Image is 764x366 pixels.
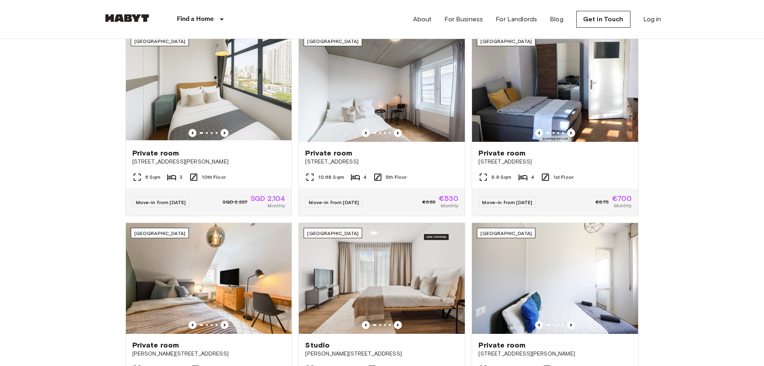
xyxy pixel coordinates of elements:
[491,174,511,181] span: 9.9 Sqm
[478,158,632,166] span: [STREET_ADDRESS]
[472,31,638,142] img: Marketing picture of unit DE-02-025-001-04HF
[535,129,543,137] button: Previous image
[576,11,630,28] a: Get in Touch
[134,230,186,236] span: [GEOGRAPHIC_DATA]
[596,198,609,206] span: €875
[298,31,465,216] a: Marketing picture of unit DE-04-037-026-03QPrevious imagePrevious image[GEOGRAPHIC_DATA]Private r...
[482,199,532,205] span: Move-in from [DATE]
[145,174,161,181] span: 6 Sqm
[132,148,179,158] span: Private room
[480,38,532,44] span: [GEOGRAPHIC_DATA]
[531,174,534,181] span: 4
[134,38,186,44] span: [GEOGRAPHIC_DATA]
[535,321,543,329] button: Previous image
[612,195,632,202] span: €700
[299,223,465,334] img: Marketing picture of unit DE-01-492-101-001
[478,350,632,358] span: [STREET_ADDRESS][PERSON_NAME]
[394,129,402,137] button: Previous image
[221,321,229,329] button: Previous image
[305,148,352,158] span: Private room
[422,198,436,206] span: €665
[188,129,197,137] button: Previous image
[478,148,525,158] span: Private room
[126,31,292,142] img: Marketing picture of unit SG-01-116-001-02
[103,14,151,22] img: Habyt
[439,195,459,202] span: €530
[553,174,574,181] span: 1st Floor
[496,14,537,24] a: For Landlords
[472,223,638,334] img: Marketing picture of unit IT-14-111-001-006
[268,202,285,209] span: Monthly
[318,174,344,181] span: 10.68 Sqm
[441,202,458,209] span: Monthly
[221,129,229,137] button: Previous image
[177,14,214,24] p: Find a Home
[480,230,532,236] span: [GEOGRAPHIC_DATA]
[386,174,407,181] span: 5th Floor
[413,14,432,24] a: About
[305,340,330,350] span: Studio
[444,14,483,24] a: For Business
[202,174,226,181] span: 10th Floor
[309,199,359,205] span: Move-in from [DATE]
[126,223,292,334] img: Marketing picture of unit DE-09-001-002-02HF
[307,230,359,236] span: [GEOGRAPHIC_DATA]
[126,31,292,216] a: Marketing picture of unit SG-01-116-001-02Previous imagePrevious image[GEOGRAPHIC_DATA]Private ro...
[614,202,632,209] span: Monthly
[363,174,367,181] span: 4
[478,340,525,350] span: Private room
[132,340,179,350] span: Private room
[180,174,182,181] span: 3
[305,158,458,166] span: [STREET_ADDRESS]
[567,321,575,329] button: Previous image
[362,321,370,329] button: Previous image
[567,129,575,137] button: Previous image
[307,38,359,44] span: [GEOGRAPHIC_DATA]
[136,199,186,205] span: Move-in from [DATE]
[472,31,638,216] a: Marketing picture of unit DE-02-025-001-04HFPrevious imagePrevious image[GEOGRAPHIC_DATA]Private ...
[299,31,465,142] img: Marketing picture of unit DE-04-037-026-03Q
[394,321,402,329] button: Previous image
[251,195,285,202] span: SGD 2,104
[550,14,563,24] a: Blog
[643,14,661,24] a: Log in
[305,350,458,358] span: [PERSON_NAME][STREET_ADDRESS]
[223,198,247,206] span: SGD 2,337
[188,321,197,329] button: Previous image
[132,158,286,166] span: [STREET_ADDRESS][PERSON_NAME]
[362,129,370,137] button: Previous image
[132,350,286,358] span: [PERSON_NAME][STREET_ADDRESS]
